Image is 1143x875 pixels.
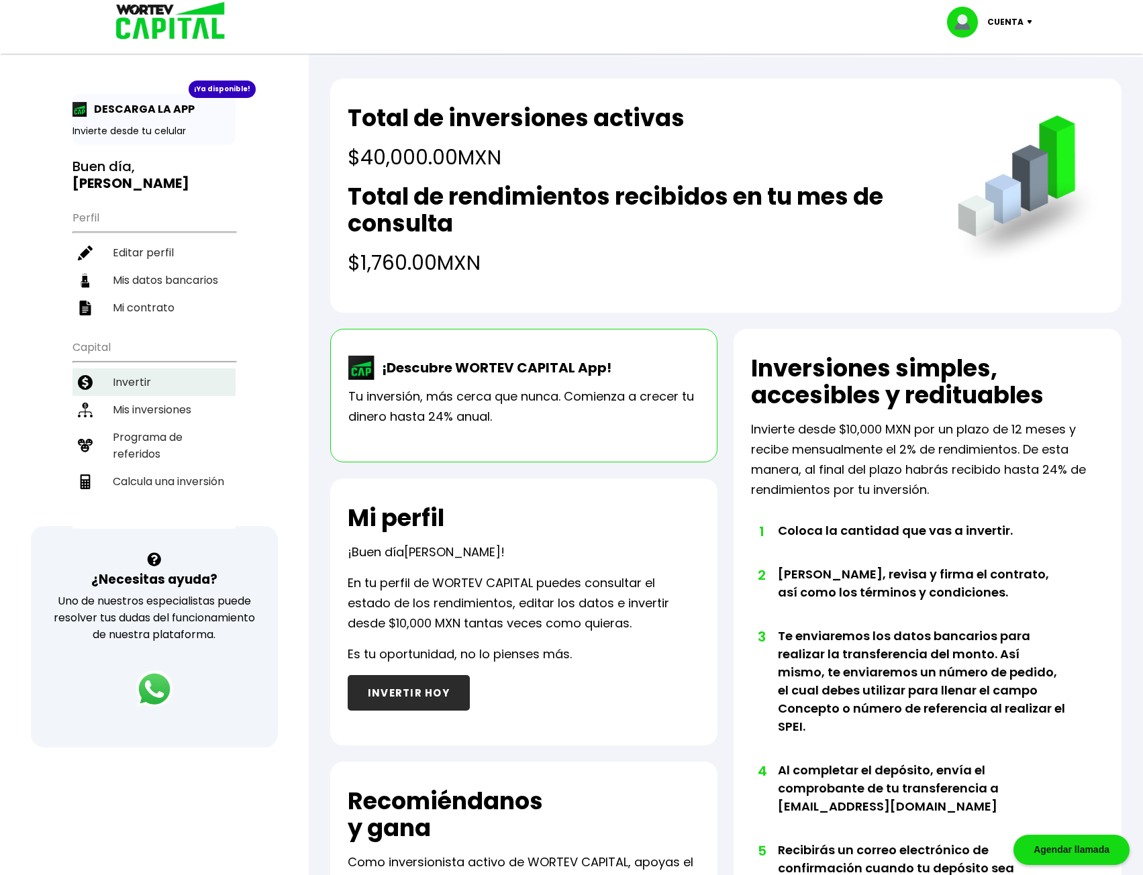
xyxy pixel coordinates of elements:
[78,403,93,417] img: inversiones-icon.6695dc30.svg
[72,396,236,423] a: Mis inversiones
[758,761,764,781] span: 4
[78,301,93,315] img: contrato-icon.f2db500c.svg
[1024,20,1042,24] img: icon-down
[78,273,93,288] img: datos-icon.10cf9172.svg
[758,627,764,647] span: 3
[778,565,1069,627] li: [PERSON_NAME], revisa y firma el contrato, así como los términos y condiciones.
[952,115,1104,268] img: grafica.516fef24.png
[348,573,701,633] p: En tu perfil de WORTEV CAPITAL puedes consultar el estado de los rendimientos, editar los datos e...
[348,505,444,531] h2: Mi perfil
[91,570,217,589] h3: ¿Necesitas ayuda?
[348,675,470,711] button: INVERTIR HOY
[72,158,236,192] h3: Buen día,
[348,542,505,562] p: ¡Buen día !
[72,239,236,266] a: Editar perfil
[72,102,87,117] img: app-icon
[72,368,236,396] a: Invertir
[758,521,764,542] span: 1
[72,294,236,321] a: Mi contrato
[778,761,1069,841] li: Al completar el depósito, envía el comprobante de tu transferencia a [EMAIL_ADDRESS][DOMAIN_NAME]
[189,81,256,98] div: ¡Ya disponible!
[758,841,764,861] span: 5
[778,521,1069,565] li: Coloca la cantidad que vas a invertir.
[78,474,93,489] img: calculadora-icon.17d418c4.svg
[78,246,93,260] img: editar-icon.952d3147.svg
[778,627,1069,761] li: Te enviaremos los datos bancarios para realizar la transferencia del monto. Así mismo, te enviare...
[87,101,195,117] p: DESCARGA LA APP
[348,142,685,172] h4: $40,000.00 MXN
[348,105,685,132] h2: Total de inversiones activas
[72,423,236,468] a: Programa de referidos
[758,565,764,585] span: 2
[78,438,93,453] img: recomiendanos-icon.9b8e9327.svg
[348,248,931,278] h4: $1,760.00 MXN
[375,358,611,378] p: ¡Descubre WORTEV CAPITAL App!
[72,332,236,529] ul: Capital
[72,468,236,495] a: Calcula una inversión
[348,387,700,427] p: Tu inversión, más cerca que nunca. Comienza a crecer tu dinero hasta 24% anual.
[404,544,501,560] span: [PERSON_NAME]
[348,183,931,237] h2: Total de rendimientos recibidos en tu mes de consulta
[136,670,173,708] img: logos_whatsapp-icon.242b2217.svg
[348,644,572,664] p: Es tu oportunidad, no lo pienses más.
[751,355,1104,409] h2: Inversiones simples, accesibles y redituables
[72,124,236,138] p: Invierte desde tu celular
[72,266,236,294] a: Mis datos bancarios
[947,7,987,38] img: profile-image
[348,356,375,380] img: wortev-capital-app-icon
[72,203,236,321] ul: Perfil
[48,593,260,643] p: Uno de nuestros especialistas puede resolver tus dudas del funcionamiento de nuestra plataforma.
[1013,835,1130,865] div: Agendar llamada
[987,12,1024,32] p: Cuenta
[751,419,1104,500] p: Invierte desde $10,000 MXN por un plazo de 12 meses y recibe mensualmente el 2% de rendimientos. ...
[72,174,189,193] b: [PERSON_NAME]
[348,788,543,841] h2: Recomiéndanos y gana
[78,375,93,390] img: invertir-icon.b3b967d7.svg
